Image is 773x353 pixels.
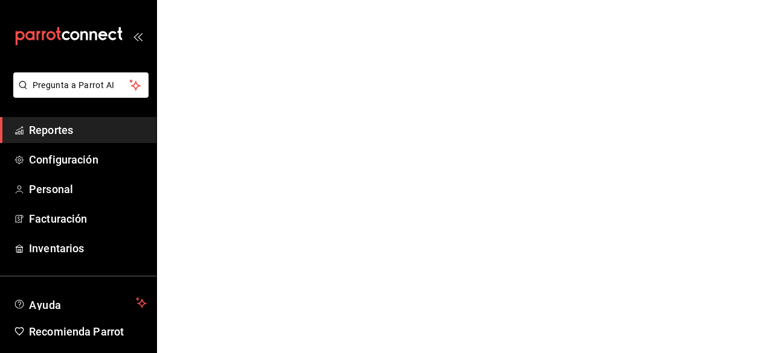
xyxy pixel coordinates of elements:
span: Facturación [29,211,147,227]
a: Pregunta a Parrot AI [8,87,149,100]
button: open_drawer_menu [133,31,143,41]
span: Inventarios [29,240,147,256]
span: Recomienda Parrot [29,323,147,340]
span: Ayuda [29,296,131,310]
span: Pregunta a Parrot AI [33,79,130,92]
span: Reportes [29,122,147,138]
span: Configuración [29,151,147,168]
span: Personal [29,181,147,197]
button: Pregunta a Parrot AI [13,72,149,98]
